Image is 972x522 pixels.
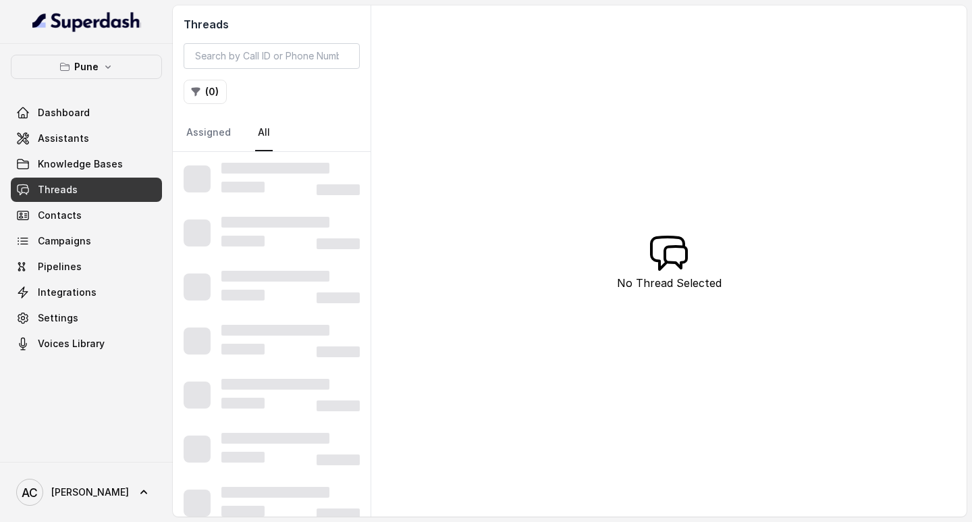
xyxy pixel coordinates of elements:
[11,332,162,356] a: Voices Library
[11,203,162,228] a: Contacts
[38,286,97,299] span: Integrations
[11,101,162,125] a: Dashboard
[184,115,234,151] a: Assigned
[51,486,129,499] span: [PERSON_NAME]
[38,209,82,222] span: Contacts
[11,126,162,151] a: Assistants
[11,306,162,330] a: Settings
[38,311,78,325] span: Settings
[38,260,82,273] span: Pipelines
[11,473,162,511] a: [PERSON_NAME]
[38,183,78,197] span: Threads
[11,152,162,176] a: Knowledge Bases
[38,234,91,248] span: Campaigns
[11,229,162,253] a: Campaigns
[38,132,89,145] span: Assistants
[11,255,162,279] a: Pipelines
[11,178,162,202] a: Threads
[11,280,162,305] a: Integrations
[184,115,360,151] nav: Tabs
[74,59,99,75] p: Pune
[184,80,227,104] button: (0)
[32,11,141,32] img: light.svg
[38,337,105,350] span: Voices Library
[22,486,38,500] text: AC
[184,16,360,32] h2: Threads
[38,106,90,120] span: Dashboard
[184,43,360,69] input: Search by Call ID or Phone Number
[255,115,273,151] a: All
[617,275,722,291] p: No Thread Selected
[11,55,162,79] button: Pune
[38,157,123,171] span: Knowledge Bases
